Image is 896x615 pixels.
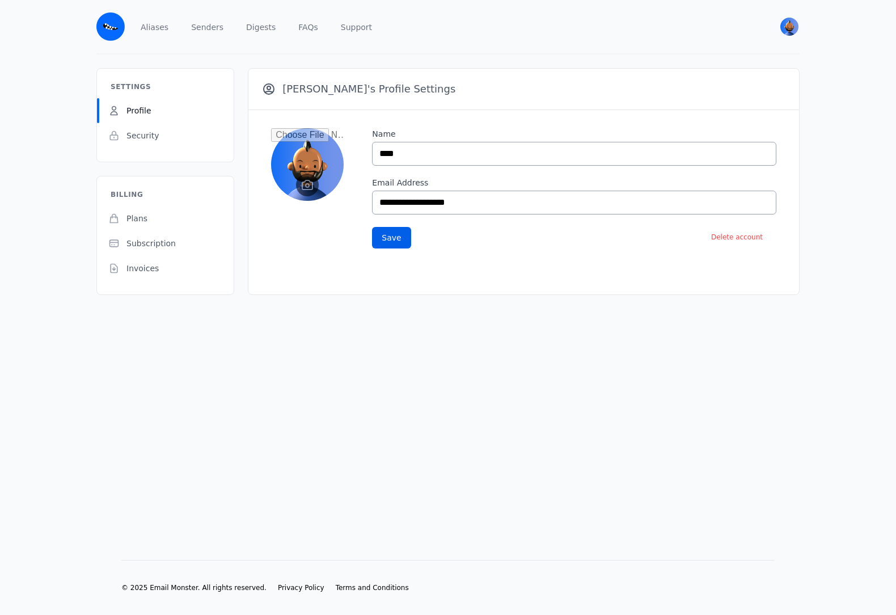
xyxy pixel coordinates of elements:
label: Name [372,128,776,140]
label: Email Address [372,177,776,188]
span: Plans [126,213,147,224]
a: Invoices [97,256,234,281]
a: Terms and Conditions [336,583,409,592]
h3: Settings [97,82,164,98]
span: Terms and Conditions [336,584,409,592]
a: Subscription [97,231,234,256]
img: Email Monster [96,12,125,41]
a: Plans [97,206,234,231]
button: Save [372,227,411,248]
span: Subscription [126,238,176,249]
h3: [PERSON_NAME]'s Profile Settings [262,82,455,96]
span: Invoices [126,263,159,274]
span: Privacy Policy [278,584,324,592]
img: Marc's Avatar [780,18,798,36]
a: Security [97,123,234,148]
a: Profile [97,98,234,123]
button: User menu [779,16,800,37]
h3: Billing [97,190,157,206]
li: © 2025 Email Monster. All rights reserved. [121,583,267,592]
button: Delete account [702,226,772,248]
a: Privacy Policy [278,583,324,592]
span: Profile [126,105,151,116]
span: Security [126,130,159,141]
